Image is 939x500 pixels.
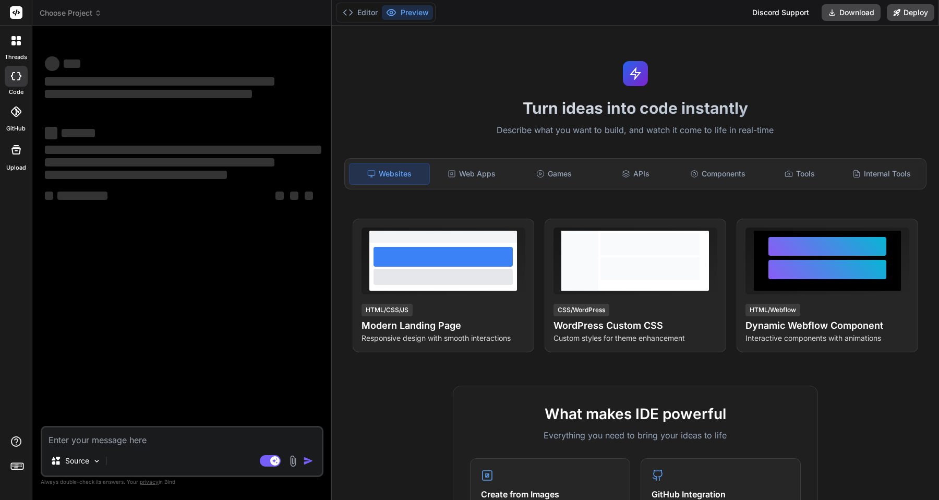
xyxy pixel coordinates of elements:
span: ‌ [45,146,321,154]
p: Interactive components with animations [745,333,909,343]
div: CSS/WordPress [553,304,609,316]
p: Describe what you want to build, and watch it come to life in real-time [338,124,933,137]
p: Custom styles for theme enhancement [553,333,717,343]
span: Choose Project [40,8,102,18]
button: Deploy [887,4,934,21]
span: ‌ [62,129,95,137]
img: icon [303,456,314,466]
div: HTML/Webflow [745,304,800,316]
button: Editor [339,5,382,20]
span: ‌ [45,192,53,200]
label: Upload [6,163,26,172]
div: Components [678,163,757,185]
span: ‌ [45,171,227,179]
div: Tools [760,163,840,185]
img: attachment [287,455,299,467]
h1: Turn ideas into code instantly [338,99,933,117]
div: Web Apps [432,163,512,185]
span: ‌ [45,158,274,166]
h4: Dynamic Webflow Component [745,318,909,333]
div: Internal Tools [842,163,922,185]
h4: WordPress Custom CSS [553,318,717,333]
p: Always double-check its answers. Your in Bind [41,477,323,487]
p: Source [65,456,89,466]
label: threads [5,53,27,62]
div: Discord Support [746,4,815,21]
h4: Modern Landing Page [362,318,525,333]
span: ‌ [45,127,57,139]
label: GitHub [6,124,26,133]
img: Pick Models [92,457,101,466]
span: ‌ [305,192,313,200]
div: APIs [596,163,676,185]
span: ‌ [45,77,274,86]
span: privacy [140,479,159,485]
button: Preview [382,5,433,20]
span: ‌ [64,59,80,68]
span: ‌ [45,56,59,71]
div: HTML/CSS/JS [362,304,413,316]
span: ‌ [57,192,107,200]
label: code [9,88,23,97]
span: ‌ [45,90,252,98]
div: Games [514,163,594,185]
span: ‌ [275,192,284,200]
span: ‌ [290,192,298,200]
h2: What makes IDE powerful [470,403,801,425]
button: Download [822,4,881,21]
div: Websites [349,163,430,185]
p: Everything you need to bring your ideas to life [470,429,801,442]
p: Responsive design with smooth interactions [362,333,525,343]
